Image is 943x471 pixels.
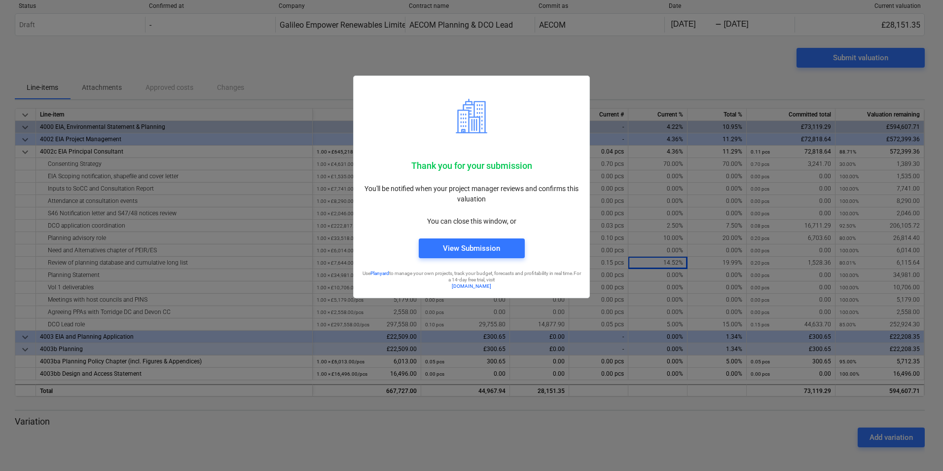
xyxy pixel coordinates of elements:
a: [DOMAIN_NAME] [452,283,491,289]
a: Planyard [370,271,389,276]
p: Use to manage your own projects, track your budget, forecasts and profitability in real time. For... [362,270,581,283]
button: View Submission [419,238,525,258]
p: You can close this window, or [362,216,581,227]
p: You'll be notified when your project manager reviews and confirms this valuation [362,184,581,204]
div: View Submission [443,242,500,255]
p: Thank you for your submission [362,160,581,172]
